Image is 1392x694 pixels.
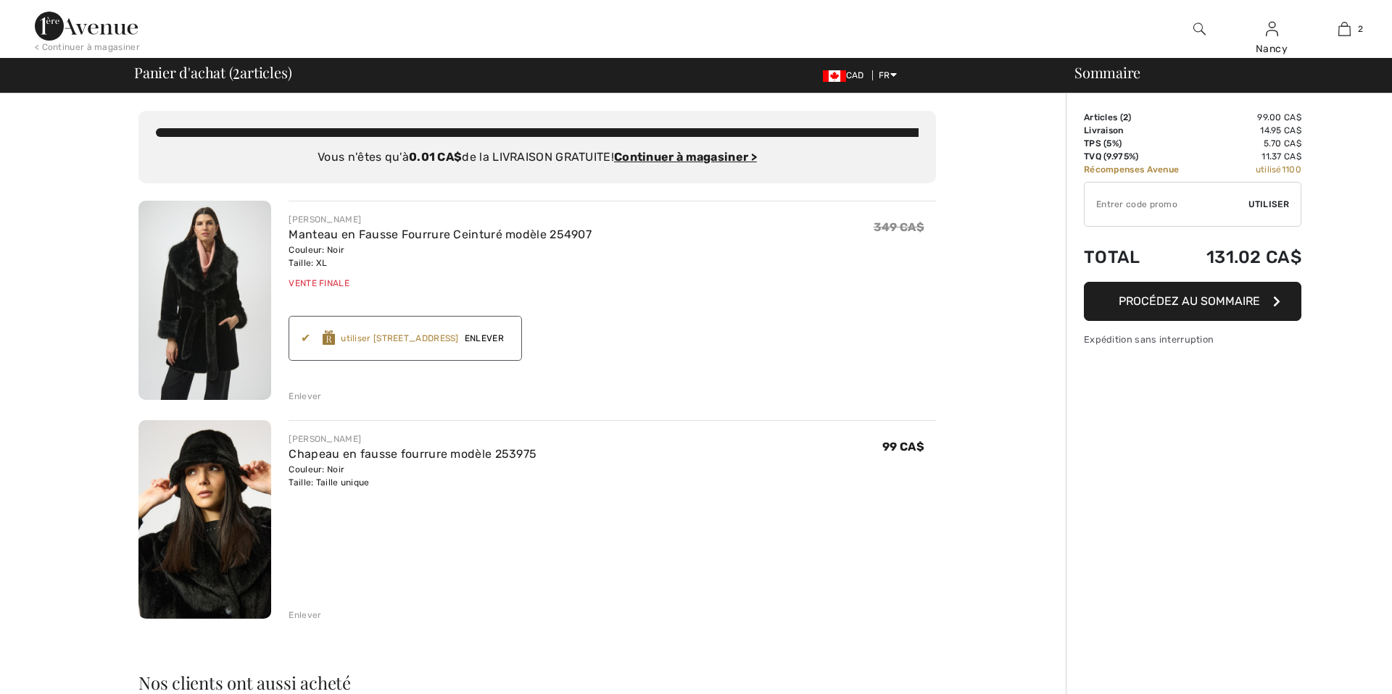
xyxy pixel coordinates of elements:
div: Expédition sans interruption [1084,333,1301,346]
div: Vous n'êtes qu'à de la LIVRAISON GRATUITE! [156,149,919,166]
strong: 0.01 CA$ [409,150,462,164]
div: Enlever [289,609,321,622]
div: Nancy [1236,41,1307,57]
td: 14.95 CA$ [1193,124,1301,137]
td: 11.37 CA$ [1193,150,1301,163]
a: 2 [1309,20,1380,38]
td: Livraison [1084,124,1193,137]
img: Manteau en Fausse Fourrure Ceinturé modèle 254907 [138,201,271,400]
div: Couleur: Noir Taille: Taille unique [289,463,536,489]
a: Continuer à magasiner > [614,150,757,164]
td: Total [1084,233,1193,282]
td: 99.00 CA$ [1193,111,1301,124]
div: < Continuer à magasiner [35,41,140,54]
td: Articles ( ) [1084,111,1193,124]
div: Couleur: Noir Taille: XL [289,243,592,269]
div: Enlever [289,390,321,403]
span: 349 CA$ [874,220,924,234]
span: CAD [823,70,870,80]
td: TPS (5%) [1084,137,1193,150]
img: Canadian Dollar [823,70,846,82]
h2: Nos clients ont aussi acheté [138,674,936,691]
td: 131.02 CA$ [1193,233,1301,282]
div: [PERSON_NAME] [289,213,592,226]
div: Sommaire [1057,65,1383,80]
a: Chapeau en fausse fourrure modèle 253975 [289,447,536,461]
span: 1100 [1282,164,1301,175]
span: 2 [233,62,240,80]
img: 1ère Avenue [35,12,138,41]
a: Manteau en Fausse Fourrure Ceinturé modèle 254907 [289,227,592,241]
a: Se connecter [1266,22,1278,35]
td: 5.70 CA$ [1193,137,1301,150]
img: Reward-Logo.svg [323,330,336,345]
button: Procédez au sommaire [1084,282,1301,321]
span: Panier d'achat ( articles) [134,65,291,80]
span: 99 CA$ [882,440,924,453]
div: [PERSON_NAME] [289,432,536,446]
img: Mes infos [1266,20,1278,38]
span: Utiliser [1248,198,1289,211]
img: Chapeau en fausse fourrure modèle 253975 [138,420,271,619]
td: utilisé [1193,163,1301,176]
span: Enlever [459,332,510,345]
div: Vente finale [289,277,592,290]
td: Récompenses Avenue [1084,163,1193,176]
input: Code promo [1085,183,1248,226]
div: utiliser [STREET_ADDRESS] [341,332,459,345]
div: ✔ [301,330,322,347]
span: FR [879,70,897,80]
span: Procédez au sommaire [1119,294,1260,308]
span: 2 [1123,112,1128,122]
td: TVQ (9.975%) [1084,150,1193,163]
img: Mon panier [1338,20,1351,38]
span: 2 [1358,22,1363,35]
img: recherche [1193,20,1206,38]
